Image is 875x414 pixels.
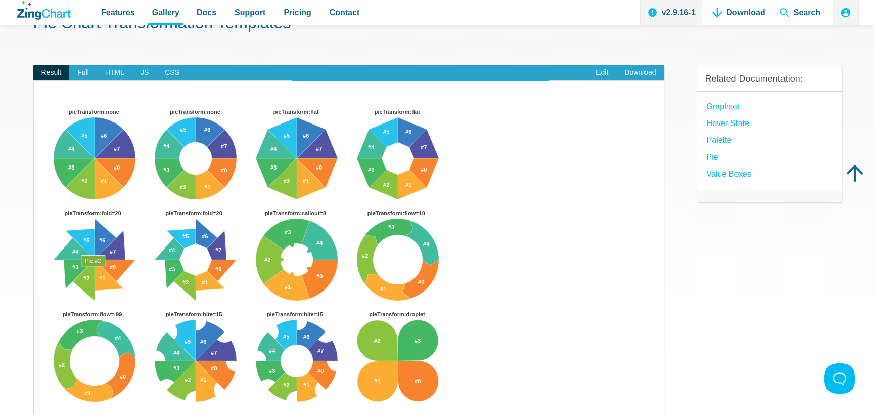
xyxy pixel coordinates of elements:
[235,6,265,19] span: Support
[707,116,749,130] a: hover state
[824,363,855,394] iframe: Toggle Customer Support
[33,65,70,81] span: Result
[616,65,664,81] a: Download
[284,6,311,19] span: Pricing
[69,65,97,81] span: Full
[157,65,188,81] span: CSS
[101,6,135,19] span: Features
[707,100,740,113] a: Graphset
[132,65,157,81] span: JS
[705,73,834,85] h3: Related Documentation:
[17,1,74,20] a: ZingChart Logo. Click to return to the homepage
[152,6,179,19] span: Gallery
[330,6,360,19] span: Contact
[707,133,732,147] a: palette
[197,6,216,19] span: Docs
[97,65,132,81] span: HTML
[588,65,616,81] a: Edit
[707,167,752,181] a: Value Boxes
[707,150,718,164] a: Pie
